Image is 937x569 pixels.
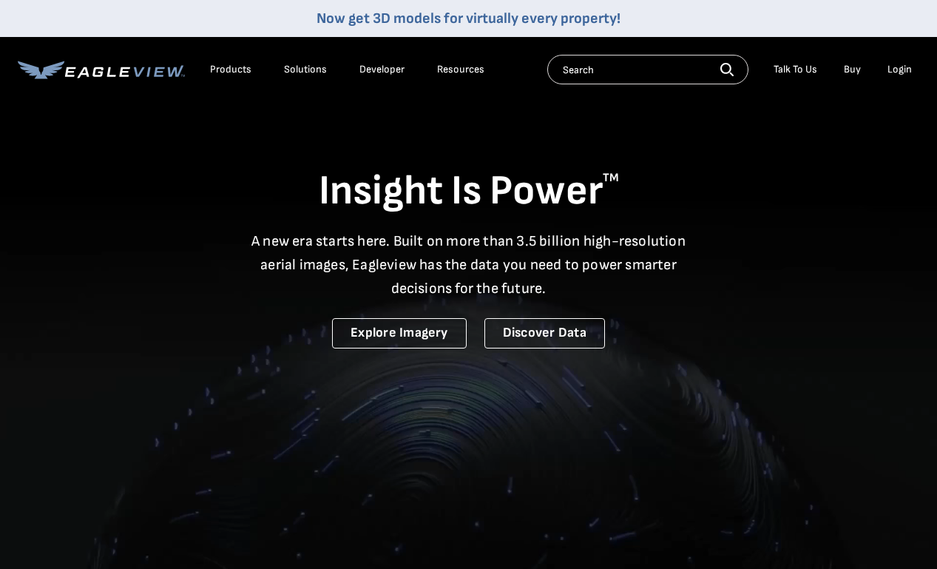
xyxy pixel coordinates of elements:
[243,229,695,300] p: A new era starts here. Built on more than 3.5 billion high-resolution aerial images, Eagleview ha...
[603,171,619,185] sup: TM
[844,63,861,76] a: Buy
[484,318,605,349] a: Discover Data
[332,318,467,349] a: Explore Imagery
[284,63,327,76] div: Solutions
[359,63,405,76] a: Developer
[18,166,919,218] h1: Insight Is Power
[547,55,748,84] input: Search
[774,63,817,76] div: Talk To Us
[437,63,484,76] div: Resources
[317,10,620,27] a: Now get 3D models for virtually every property!
[210,63,251,76] div: Products
[887,63,912,76] div: Login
